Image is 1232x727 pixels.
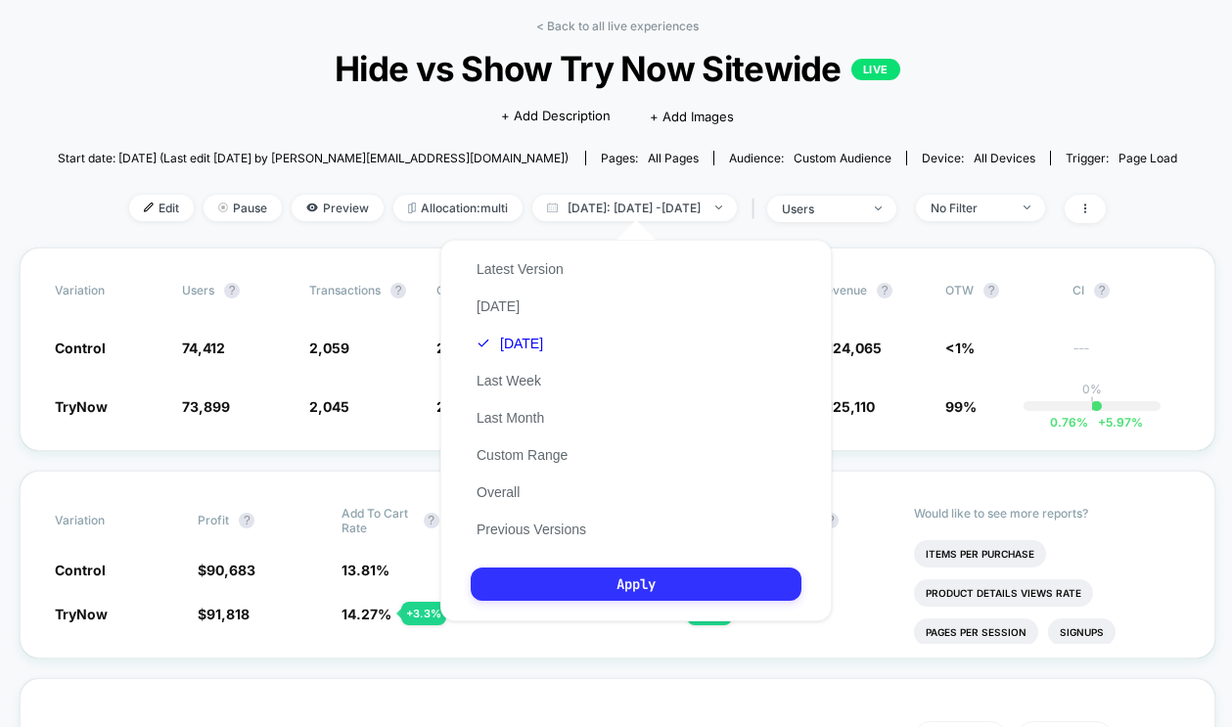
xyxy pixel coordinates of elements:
[1094,283,1110,298] button: ?
[342,562,389,578] span: 13.81 %
[729,151,891,165] div: Audience:
[974,151,1035,165] span: all devices
[794,151,891,165] span: Custom Audience
[206,606,250,622] span: 91,818
[342,506,414,535] span: Add To Cart Rate
[1066,151,1177,165] div: Trigger:
[1048,618,1116,646] li: Signups
[309,398,349,415] span: 2,045
[914,540,1046,568] li: Items Per Purchase
[747,195,767,223] span: |
[1090,396,1094,411] p: |
[393,195,523,221] span: Allocation: multi
[945,340,975,356] span: <1%
[827,340,882,356] span: 124,065
[1082,382,1102,396] p: 0%
[945,398,977,415] span: 99%
[390,283,406,298] button: ?
[983,283,999,298] button: ?
[471,260,570,278] button: Latest Version
[218,203,228,212] img: end
[55,283,162,298] span: Variation
[292,195,384,221] span: Preview
[471,372,547,389] button: Last Week
[198,562,255,578] span: $
[601,151,699,165] div: Pages:
[408,203,416,213] img: rebalance
[309,283,381,297] span: Transactions
[198,606,250,622] span: $
[532,195,737,221] span: [DATE]: [DATE] - [DATE]
[55,562,106,578] span: Control
[1088,415,1143,430] span: 5.97 %
[782,202,860,216] div: users
[851,59,900,80] p: LIVE
[471,483,525,501] button: Overall
[198,513,229,527] span: Profit
[55,606,108,622] span: TryNow
[945,283,1053,298] span: OTW
[1118,151,1177,165] span: Page Load
[182,398,230,415] span: 73,899
[182,340,225,356] span: 74,412
[914,618,1038,646] li: Pages Per Session
[114,48,1121,89] span: Hide vs Show Try Now Sitewide
[471,297,525,315] button: [DATE]
[471,568,801,601] button: Apply
[1024,205,1030,209] img: end
[877,283,892,298] button: ?
[501,107,611,126] span: + Add Description
[471,409,550,427] button: Last Month
[648,151,699,165] span: all pages
[204,195,282,221] span: Pause
[239,513,254,528] button: ?
[58,151,569,165] span: Start date: [DATE] (Last edit [DATE] by [PERSON_NAME][EMAIL_ADDRESS][DOMAIN_NAME])
[1098,415,1106,430] span: +
[144,203,154,212] img: edit
[182,283,214,297] span: users
[536,19,699,33] a: < Back to all live experiences
[471,521,592,538] button: Previous Versions
[715,205,722,209] img: end
[471,446,573,464] button: Custom Range
[342,606,391,622] span: 14.27 %
[1050,415,1088,430] span: 0.76 %
[650,109,734,124] span: + Add Images
[875,206,882,210] img: end
[309,340,349,356] span: 2,059
[401,602,446,625] div: + 3.3 %
[906,151,1050,165] span: Device:
[914,506,1181,521] p: Would like to see more reports?
[224,283,240,298] button: ?
[547,203,558,212] img: calendar
[55,398,108,415] span: TryNow
[471,335,549,352] button: [DATE]
[1072,342,1180,357] span: ---
[931,201,1009,215] div: No Filter
[129,195,194,221] span: Edit
[914,579,1093,607] li: Product Details Views Rate
[55,340,106,356] span: Control
[1072,283,1180,298] span: CI
[55,506,162,535] span: Variation
[206,562,255,578] span: 90,683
